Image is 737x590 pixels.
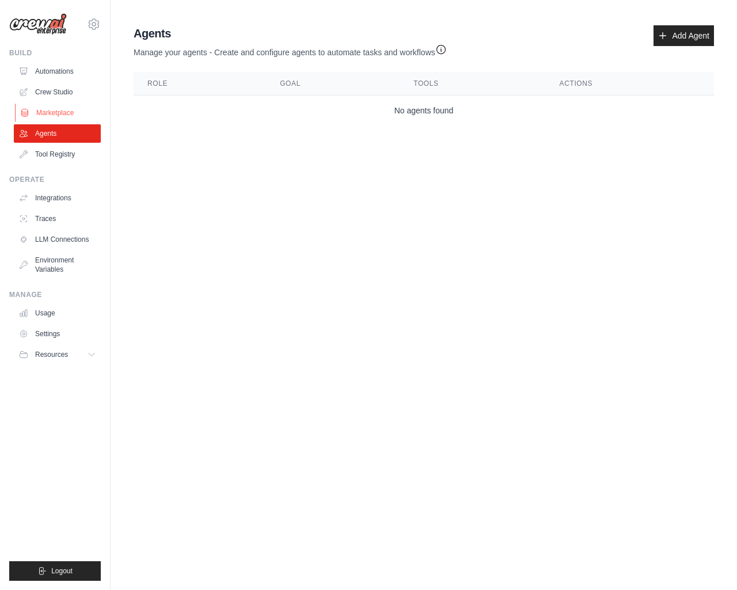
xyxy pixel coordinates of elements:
a: Automations [14,62,101,81]
p: Manage your agents - Create and configure agents to automate tasks and workflows [134,41,447,58]
a: LLM Connections [14,230,101,249]
th: Actions [546,72,714,96]
a: Add Agent [654,25,714,46]
a: Usage [14,304,101,322]
div: Manage [9,290,101,299]
a: Traces [14,210,101,228]
a: Agents [14,124,101,143]
th: Goal [266,72,400,96]
a: Settings [14,325,101,343]
img: Logo [9,13,67,35]
th: Tools [400,72,545,96]
a: Environment Variables [14,251,101,279]
span: Logout [51,566,73,576]
a: Marketplace [15,104,102,122]
td: No agents found [134,96,714,126]
h2: Agents [134,25,447,41]
th: Role [134,72,266,96]
a: Crew Studio [14,83,101,101]
button: Resources [14,345,101,364]
div: Build [9,48,101,58]
span: Resources [35,350,68,359]
a: Integrations [14,189,101,207]
a: Tool Registry [14,145,101,163]
div: Operate [9,175,101,184]
button: Logout [9,561,101,581]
